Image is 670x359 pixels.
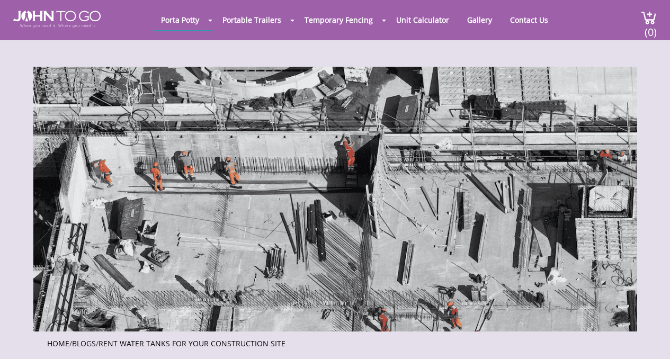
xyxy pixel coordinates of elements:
span: (0) [644,16,657,39]
a: Porta Potty [153,10,207,30]
a: Gallery [459,10,500,30]
img: JOHN to go [13,11,101,28]
a: Contact Us [502,10,556,30]
a: Portable Trailers [215,10,289,30]
a: Rent Water Tanks for Your Construction Site [99,338,285,348]
a: Temporary Fencing [297,10,381,30]
img: cart a [641,11,657,25]
a: Blogs [72,338,96,348]
ul: / / [47,336,623,349]
a: Home [47,338,69,348]
a: Unit Calculator [388,10,457,30]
